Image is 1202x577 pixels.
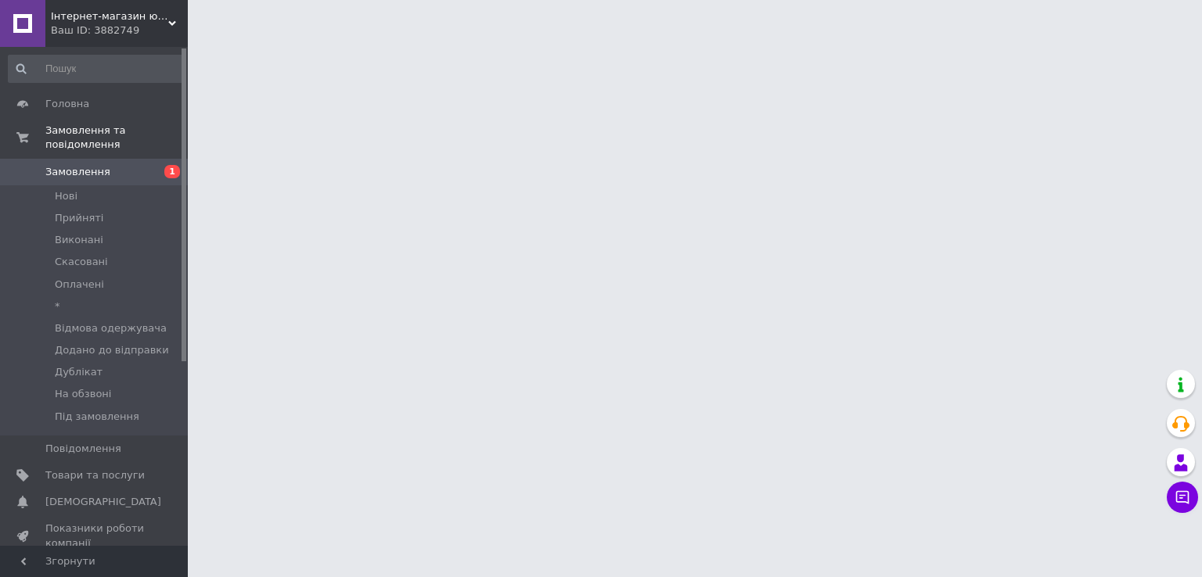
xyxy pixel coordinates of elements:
[51,9,168,23] span: Інтернет-магазин ювелірних прикрас "Silver"
[45,442,121,456] span: Повідомлення
[55,255,108,269] span: Скасовані
[55,343,169,357] span: Додано до відправки
[8,55,185,83] input: Пошук
[45,97,89,111] span: Головна
[164,165,180,178] span: 1
[51,23,188,38] div: Ваш ID: 3882749
[55,233,103,247] span: Виконані
[55,278,104,292] span: Оплачені
[45,495,161,509] span: [DEMOGRAPHIC_DATA]
[55,321,167,335] span: Відмова одержувача
[55,410,139,424] span: Під замовлення
[55,365,103,379] span: Дублікат
[45,124,188,152] span: Замовлення та повідомлення
[55,211,103,225] span: Прийняті
[45,468,145,482] span: Товари та послуги
[45,165,110,179] span: Замовлення
[1167,482,1198,513] button: Чат з покупцем
[55,387,111,401] span: На обзвоні
[55,189,77,203] span: Нові
[45,521,145,550] span: Показники роботи компанії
